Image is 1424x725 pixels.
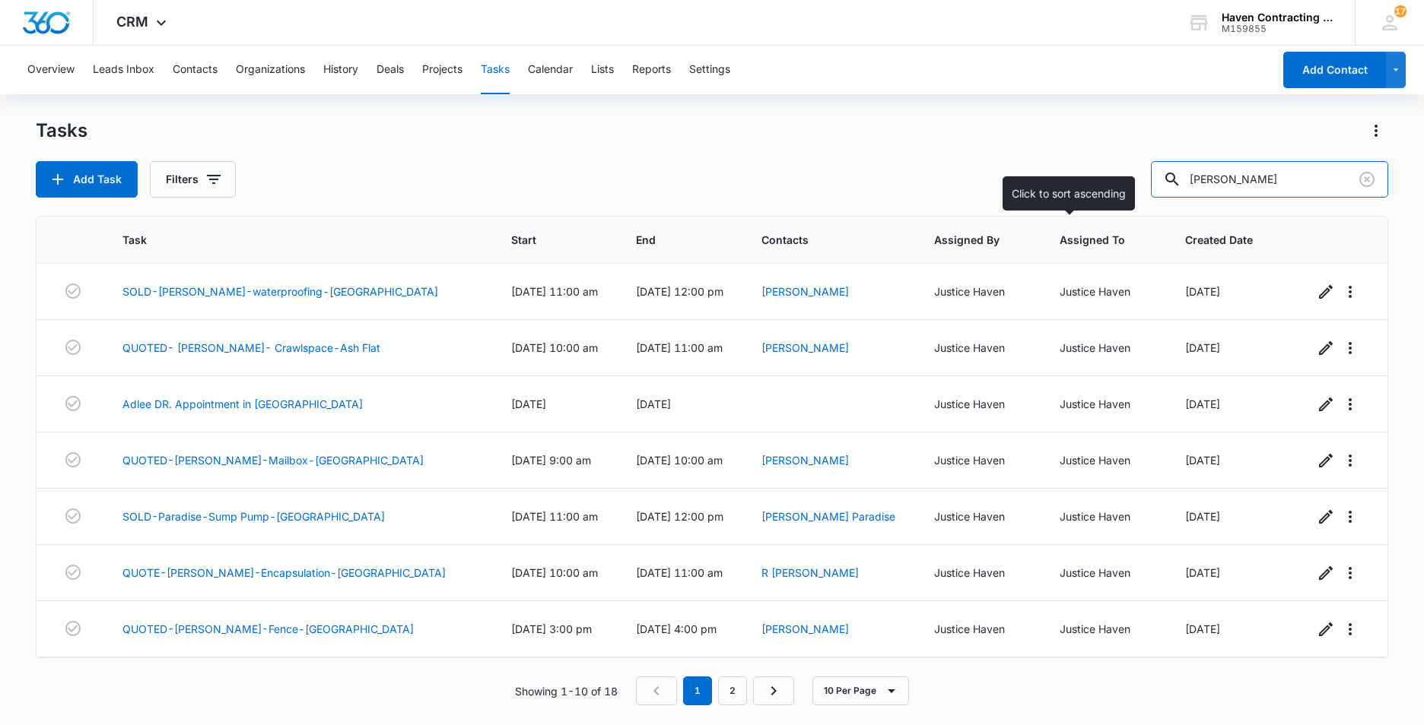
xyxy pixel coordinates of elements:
[481,46,510,94] button: Tasks
[1185,285,1220,298] span: [DATE]
[122,565,446,581] a: QUOTE-[PERSON_NAME]-Encapsulation-[GEOGRAPHIC_DATA]
[511,397,546,410] span: [DATE]
[812,676,909,705] button: 10 Per Page
[636,510,723,523] span: [DATE] 12:00 pm
[934,508,1023,524] div: Justice Haven
[122,621,414,637] a: QUOTED-[PERSON_NAME]-Fence-[GEOGRAPHIC_DATA]
[761,566,859,579] a: R [PERSON_NAME]
[511,454,591,467] span: [DATE] 9:00 am
[934,452,1023,468] div: Justice Haven
[636,285,723,298] span: [DATE] 12:00 pm
[27,46,75,94] button: Overview
[934,621,1023,637] div: Justice Haven
[1185,341,1220,354] span: [DATE]
[636,232,703,248] span: End
[1060,508,1149,524] div: Justice Haven
[1283,52,1386,88] button: Add Contact
[1394,5,1407,17] span: 17
[934,283,1023,299] div: Justice Haven
[1185,232,1254,248] span: Created Date
[122,340,380,356] a: QUOTED- [PERSON_NAME]- Crawlspace-Ash Flat
[1060,621,1149,637] div: Justice Haven
[934,396,1023,412] div: Justice Haven
[173,46,218,94] button: Contacts
[761,622,849,635] a: [PERSON_NAME]
[632,46,671,94] button: Reports
[1060,283,1149,299] div: Justice Haven
[1151,161,1388,198] input: Search Tasks
[528,46,573,94] button: Calendar
[122,452,424,468] a: QUOTED-[PERSON_NAME]-Mailbox-[GEOGRAPHIC_DATA]
[761,510,895,523] a: [PERSON_NAME] Paradise
[1185,510,1220,523] span: [DATE]
[683,676,712,705] em: 1
[761,341,849,354] a: [PERSON_NAME]
[934,565,1023,581] div: Justice Haven
[515,683,618,699] p: Showing 1-10 of 18
[1185,454,1220,467] span: [DATE]
[1355,167,1379,192] button: Clear
[511,566,598,579] span: [DATE] 10:00 am
[422,46,462,94] button: Projects
[122,283,438,299] a: SOLD-[PERSON_NAME]-waterproofing-[GEOGRAPHIC_DATA]
[636,622,717,635] span: [DATE] 4:00 pm
[122,396,363,412] a: Adlee DR. Appointment in [GEOGRAPHIC_DATA]
[511,341,598,354] span: [DATE] 10:00 am
[236,46,305,94] button: Organizations
[511,510,598,523] span: [DATE] 11:00 am
[1394,5,1407,17] div: notifications count
[591,46,614,94] button: Lists
[36,161,138,198] button: Add Task
[377,46,404,94] button: Deals
[1222,24,1333,34] div: account id
[1185,622,1220,635] span: [DATE]
[636,454,723,467] span: [DATE] 10:00 am
[511,285,598,298] span: [DATE] 11:00 am
[93,46,154,94] button: Leads Inbox
[1060,232,1127,248] span: Assigned To
[116,14,148,30] span: CRM
[934,340,1023,356] div: Justice Haven
[1060,452,1149,468] div: Justice Haven
[150,161,236,198] button: Filters
[323,46,358,94] button: History
[761,454,849,467] a: [PERSON_NAME]
[1060,340,1149,356] div: Justice Haven
[689,46,730,94] button: Settings
[1060,396,1149,412] div: Justice Haven
[36,119,87,142] h1: Tasks
[1185,566,1220,579] span: [DATE]
[1185,397,1220,410] span: [DATE]
[753,676,794,705] a: Next Page
[636,676,794,705] nav: Pagination
[122,232,453,248] span: Task
[718,676,747,705] a: Page 2
[122,508,385,524] a: SOLD-Paradise-Sump Pump-[GEOGRAPHIC_DATA]
[1060,565,1149,581] div: Justice Haven
[511,622,592,635] span: [DATE] 3:00 pm
[761,285,849,298] a: [PERSON_NAME]
[761,232,876,248] span: Contacts
[1222,11,1333,24] div: account name
[934,232,1001,248] span: Assigned By
[636,566,723,579] span: [DATE] 11:00 am
[636,341,723,354] span: [DATE] 11:00 am
[636,397,671,410] span: [DATE]
[511,232,577,248] span: Start
[1003,176,1135,211] div: Click to sort ascending
[1364,119,1388,143] button: Actions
